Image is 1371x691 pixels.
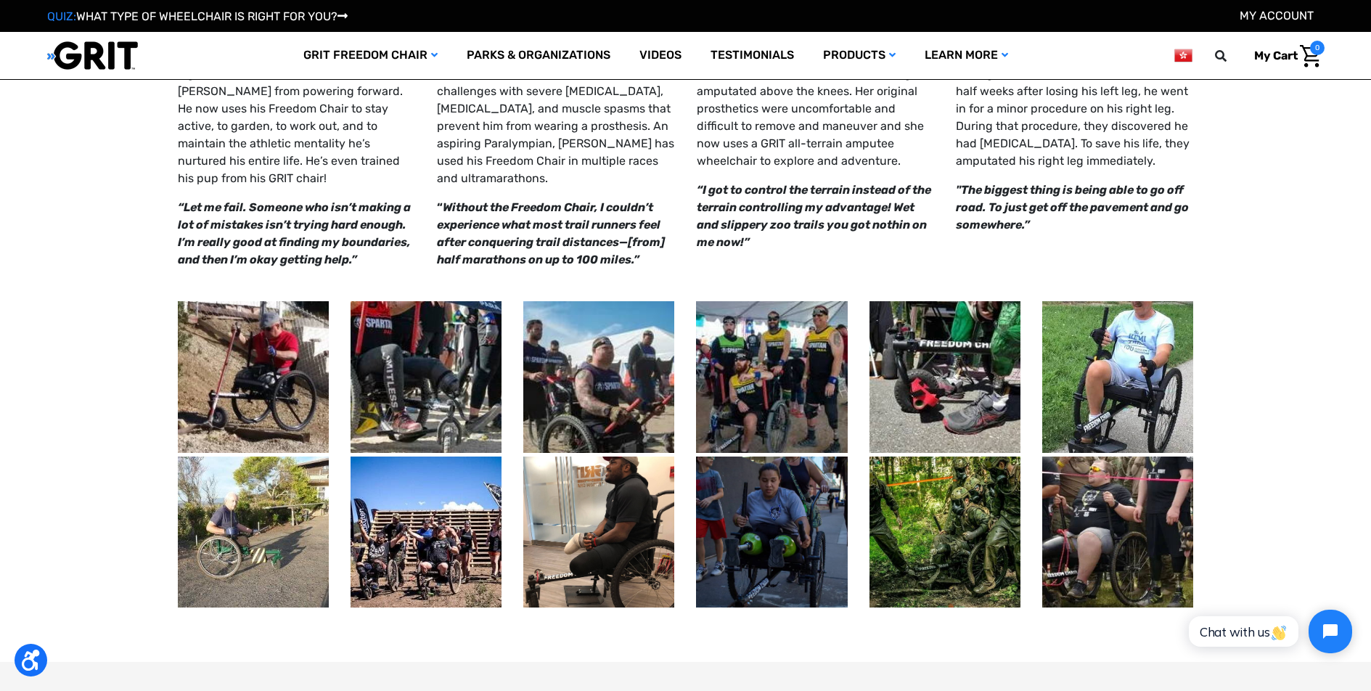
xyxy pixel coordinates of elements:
[437,200,665,266] em: Without the Freedom Chair, I couldn’t experience what most trail runners feel after conquering tr...
[1173,597,1364,666] iframe: Tidio Chat
[697,30,935,170] p: When [PERSON_NAME] was born, her legs were affected by a rare muscular condition. At six years ol...
[452,32,625,79] a: Parks & Organizations
[696,32,809,79] a: Testimonials
[47,9,348,23] a: QUIZ:WHAT TYPE OF WHEELCHAIR IS RIGHT FOR YOU?
[956,183,1189,232] em: "The biggest thing is being able to go off road. To just get off the pavement and go somewhere.”
[697,183,931,249] em: “I got to control the terrain instead of the terrain controlling my advantage! Wet and slippery z...
[1310,41,1325,55] span: 0
[1243,41,1325,71] a: Cart with 0 items
[1174,46,1192,65] img: hk.png
[47,41,138,70] img: GRIT All-Terrain Wheelchair and Mobility Equipment
[625,32,696,79] a: Videos
[437,30,675,187] p: [PERSON_NAME] is an eight-year Marine Corps veteran ([DATE]-[DATE]) and above-the-knee amputee. H...
[178,200,411,266] em: “Let me fail. Someone who isn’t making a lot of mistakes isn’t trying hard enough. I’m really goo...
[910,32,1023,79] a: Learn More
[178,30,416,187] p: Neither a stroke, nor three bouts with [MEDICAL_DATA], nor blindness, nor two leg amputations has...
[1300,45,1321,68] img: Cart
[559,342,625,369] input: Submit
[1221,41,1243,71] input: Search
[809,32,910,79] a: Products
[437,200,665,266] strong: “
[956,30,1194,170] p: About [DATE], [PERSON_NAME] went into surgery to have his left leg amputated due to long term [ME...
[1240,9,1314,23] a: Account
[289,32,452,79] a: GRIT Freedom Chair
[1254,49,1298,62] span: My Cart
[47,9,76,23] span: QUIZ:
